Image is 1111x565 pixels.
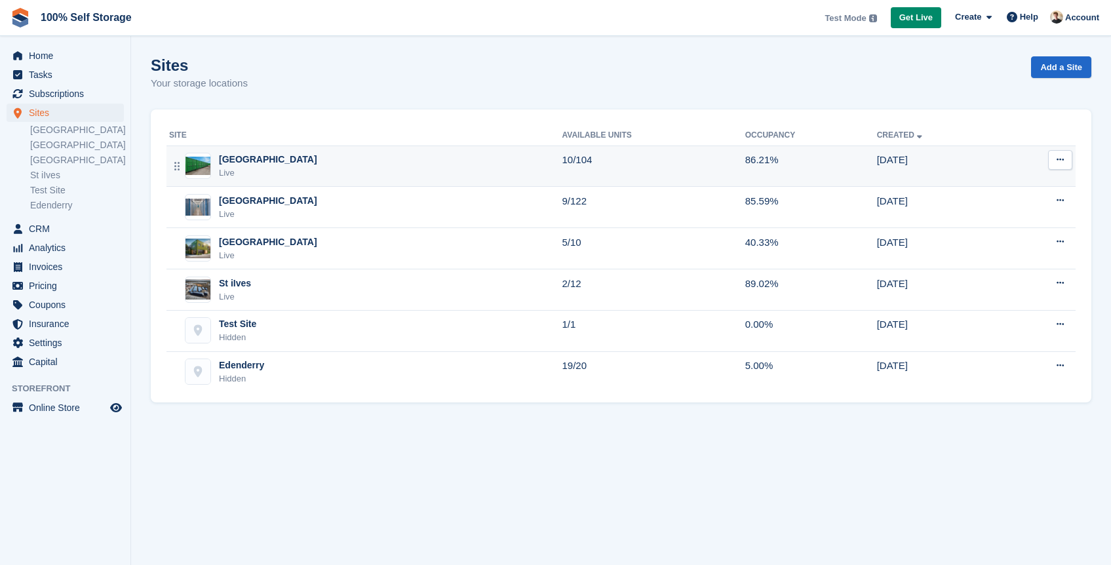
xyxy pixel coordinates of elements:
img: icon-info-grey-7440780725fd019a000dd9b08b2336e03edf1995a4989e88bcd33f0948082b44.svg [869,14,877,22]
th: Occupancy [745,125,877,146]
span: Tasks [29,66,107,84]
td: 0.00% [745,310,877,351]
span: Help [1020,10,1038,24]
span: Insurance [29,315,107,333]
span: Pricing [29,277,107,295]
a: menu [7,315,124,333]
td: 10/104 [562,146,745,187]
span: Home [29,47,107,65]
a: menu [7,277,124,295]
a: [GEOGRAPHIC_DATA] [30,139,124,151]
span: Get Live [899,11,933,24]
td: 2/12 [562,269,745,311]
span: Create [955,10,981,24]
div: [GEOGRAPHIC_DATA] [219,194,317,208]
a: Created [877,130,925,140]
span: Storefront [12,382,130,395]
img: Image of St iIves site [185,279,210,299]
td: [DATE] [877,351,1003,392]
a: menu [7,85,124,103]
div: Live [219,290,251,303]
a: Get Live [891,7,941,29]
span: Test Mode [825,12,866,25]
td: 9/122 [562,187,745,228]
a: menu [7,220,124,238]
span: Sites [29,104,107,122]
td: 1/1 [562,310,745,351]
td: [DATE] [877,146,1003,187]
div: Live [219,166,317,180]
span: CRM [29,220,107,238]
a: Edenderry [30,199,124,212]
img: Image of Richmond Main site [185,239,210,258]
td: 89.02% [745,269,877,311]
img: stora-icon-8386f47178a22dfd0bd8f6a31ec36ba5ce8667c1dd55bd0f319d3a0aa187defe.svg [10,8,30,28]
span: Account [1065,11,1099,24]
a: menu [7,258,124,276]
a: 100% Self Storage [35,7,137,28]
div: [GEOGRAPHIC_DATA] [219,153,317,166]
div: [GEOGRAPHIC_DATA] [219,235,317,249]
a: St iIves [30,169,124,182]
div: Hidden [219,331,256,344]
div: Live [219,249,317,262]
img: Edenderry site image placeholder [185,359,210,384]
div: Test Site [219,317,256,331]
img: Oliver [1050,10,1063,24]
span: Subscriptions [29,85,107,103]
a: [GEOGRAPHIC_DATA] [30,154,124,166]
th: Available Units [562,125,745,146]
span: Online Store [29,399,107,417]
a: menu [7,353,124,371]
img: Image of Leicester site [185,199,210,216]
td: 85.59% [745,187,877,228]
th: Site [166,125,562,146]
td: 19/20 [562,351,745,392]
a: menu [7,239,124,257]
span: Analytics [29,239,107,257]
td: 5/10 [562,228,745,269]
a: [GEOGRAPHIC_DATA] [30,124,124,136]
td: [DATE] [877,269,1003,311]
div: Hidden [219,372,264,385]
td: [DATE] [877,310,1003,351]
td: 5.00% [745,351,877,392]
span: Coupons [29,296,107,314]
div: Live [219,208,317,221]
span: Settings [29,334,107,352]
td: [DATE] [877,187,1003,228]
span: Invoices [29,258,107,276]
a: menu [7,399,124,417]
a: menu [7,47,124,65]
img: Test Site site image placeholder [185,318,210,343]
img: Image of Nottingham site [185,157,210,176]
p: Your storage locations [151,76,248,91]
div: Edenderry [219,359,264,372]
a: menu [7,334,124,352]
a: Test Site [30,184,124,197]
a: menu [7,104,124,122]
td: [DATE] [877,228,1003,269]
a: menu [7,296,124,314]
div: St iIves [219,277,251,290]
a: Preview store [108,400,124,416]
td: 86.21% [745,146,877,187]
h1: Sites [151,56,248,74]
td: 40.33% [745,228,877,269]
span: Capital [29,353,107,371]
a: Add a Site [1031,56,1091,78]
a: menu [7,66,124,84]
